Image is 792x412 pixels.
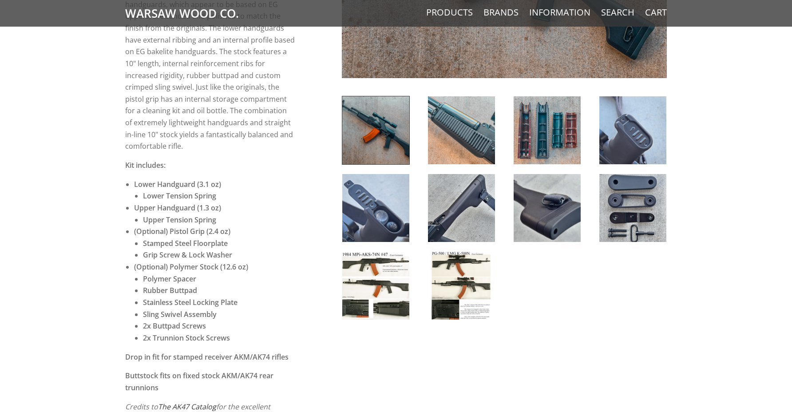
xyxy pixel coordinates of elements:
a: Search [601,7,634,18]
strong: Stainless Steel Locking Plate [143,297,238,307]
strong: Buttstock fits on fixed stock AKM/AK74 rear trunnions [125,371,273,392]
img: East German AK-74 Prototype Furniture [514,174,581,242]
a: Products [426,7,473,18]
strong: Upper Tension Spring [143,215,216,225]
strong: Lower Tension Spring [143,191,216,201]
strong: Rubber Buttpad [143,285,197,295]
img: East German AK-74 Prototype Furniture [599,96,666,164]
img: East German AK-74 Prototype Furniture [342,96,409,164]
img: East German AK-74 Prototype Furniture [428,174,495,242]
a: Cart [645,7,667,18]
img: East German AK-74 Prototype Furniture [428,252,495,320]
strong: (Optional) Polymer Stock (12.6 oz) [134,262,248,272]
strong: Kit includes: [125,160,166,170]
strong: Drop in fit for stamped receiver AKM/AK74 rifles [125,352,289,362]
img: East German AK-74 Prototype Furniture [428,96,495,164]
strong: Polymer Spacer [143,274,196,284]
strong: Grip Screw & Lock Washer [143,250,232,260]
strong: Lower Handguard (3.1 oz) [134,179,221,189]
strong: Stamped Steel Floorplate [143,238,228,248]
strong: Upper Handguard (1.3 oz) [134,203,221,213]
img: East German AK-74 Prototype Furniture [342,252,409,320]
img: East German AK-74 Prototype Furniture [342,174,409,242]
img: East German AK-74 Prototype Furniture [599,174,666,242]
a: Brands [483,7,519,18]
strong: Sling Swivel Assembly [143,309,217,319]
strong: 2x Buttpad Screws [143,321,206,331]
img: East German AK-74 Prototype Furniture [514,96,581,164]
a: Information [529,7,590,18]
strong: (Optional) Pistol Grip (2.4 oz) [134,226,230,236]
a: The AK47 Catalog [158,402,216,412]
strong: 2x Trunnion Stock Screws [143,333,230,343]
